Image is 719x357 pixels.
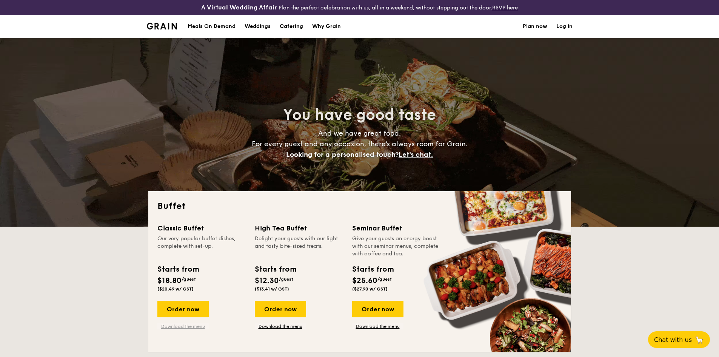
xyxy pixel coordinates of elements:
button: Chat with us🦙 [648,331,710,348]
div: Weddings [245,15,271,38]
span: $12.30 [255,276,279,285]
span: ($20.49 w/ GST) [157,286,194,292]
span: ($27.90 w/ GST) [352,286,388,292]
div: Classic Buffet [157,223,246,233]
span: You have good taste [283,106,436,124]
span: And we have great food. For every guest and any occasion, there’s always room for Grain. [252,129,468,159]
a: Catering [275,15,308,38]
div: Our very popular buffet dishes, complete with set-up. [157,235,246,258]
span: ($13.41 w/ GST) [255,286,289,292]
div: Seminar Buffet [352,223,440,233]
h4: A Virtual Wedding Affair [201,3,277,12]
span: Let's chat. [399,150,433,159]
div: Starts from [352,264,393,275]
img: Grain [147,23,177,29]
span: $18.80 [157,276,182,285]
div: Starts from [157,264,199,275]
div: Order now [255,301,306,317]
a: RSVP here [492,5,518,11]
div: Delight your guests with our light and tasty bite-sized treats. [255,235,343,258]
div: Meals On Demand [188,15,236,38]
a: Log in [556,15,573,38]
span: /guest [377,277,392,282]
span: $25.60 [352,276,377,285]
span: Looking for a personalised touch? [286,150,399,159]
h1: Catering [280,15,303,38]
a: Logotype [147,23,177,29]
div: Why Grain [312,15,341,38]
a: Meals On Demand [183,15,240,38]
a: Why Grain [308,15,345,38]
div: Order now [157,301,209,317]
span: /guest [182,277,196,282]
div: High Tea Buffet [255,223,343,233]
h2: Buffet [157,200,562,212]
div: Give your guests an energy boost with our seminar menus, complete with coffee and tea. [352,235,440,258]
span: /guest [279,277,293,282]
a: Plan now [523,15,547,38]
span: 🦙 [695,335,704,344]
a: Download the menu [255,323,306,329]
div: Plan the perfect celebration with us, all in a weekend, without stepping out the door. [142,3,577,12]
a: Download the menu [157,323,209,329]
div: Starts from [255,264,296,275]
span: Chat with us [654,336,692,343]
div: Order now [352,301,403,317]
a: Weddings [240,15,275,38]
a: Download the menu [352,323,403,329]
